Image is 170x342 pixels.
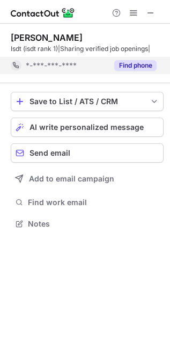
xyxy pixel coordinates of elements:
[11,169,164,188] button: Add to email campaign
[11,195,164,210] button: Find work email
[11,44,164,54] div: Isdt (isdt rank 1)|Sharing verified job openings|
[28,198,159,207] span: Find work email
[11,6,75,19] img: ContactOut v5.3.10
[11,143,164,163] button: Send email
[114,60,157,71] button: Reveal Button
[11,92,164,111] button: save-profile-one-click
[11,32,83,43] div: [PERSON_NAME]
[11,118,164,137] button: AI write personalized message
[29,174,114,183] span: Add to email campaign
[29,97,145,106] div: Save to List / ATS / CRM
[28,219,159,229] span: Notes
[29,123,144,132] span: AI write personalized message
[11,216,164,231] button: Notes
[29,149,70,157] span: Send email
